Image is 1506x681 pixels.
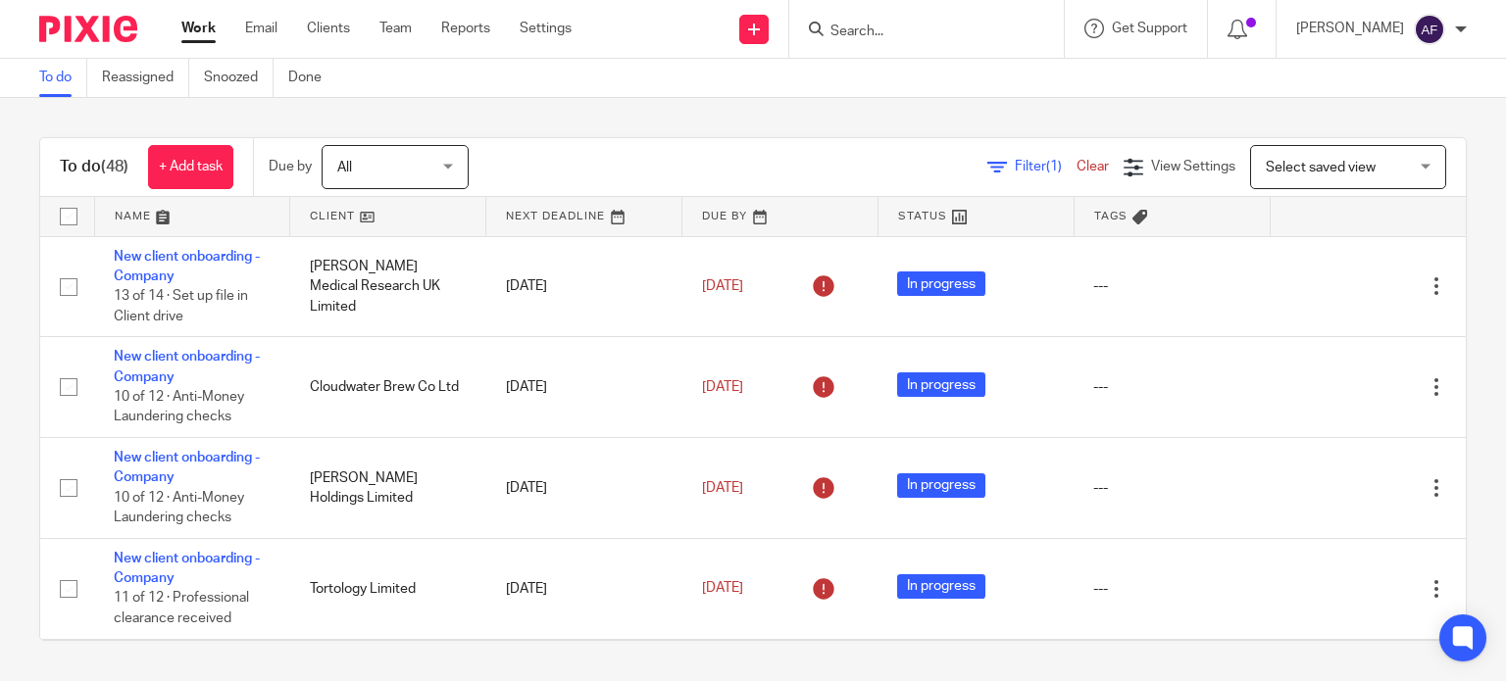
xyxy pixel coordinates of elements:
a: To do [39,59,87,97]
a: New client onboarding - Company [114,250,260,283]
span: In progress [897,271,985,296]
div: --- [1093,579,1250,599]
a: New client onboarding - Company [114,451,260,484]
a: Clear [1077,160,1109,173]
span: All [337,161,352,174]
td: [DATE] [486,236,682,337]
span: View Settings [1151,160,1235,173]
td: Cloudwater Brew Co Ltd [290,337,486,438]
p: Due by [269,157,312,176]
a: Settings [520,19,572,38]
a: Clients [307,19,350,38]
a: + Add task [148,145,233,189]
span: 11 of 12 · Professional clearance received [114,592,249,626]
span: (1) [1046,160,1062,173]
span: In progress [897,574,985,599]
td: [DATE] [486,538,682,639]
span: [DATE] [702,279,743,293]
span: 10 of 12 · Anti-Money Laundering checks [114,491,244,525]
a: Reassigned [102,59,189,97]
td: [PERSON_NAME] Medical Research UK Limited [290,236,486,337]
span: In progress [897,372,985,397]
span: [DATE] [702,380,743,394]
a: Team [379,19,412,38]
span: Filter [1015,160,1077,173]
td: [DATE] [486,438,682,539]
span: [DATE] [702,582,743,596]
h1: To do [60,157,128,177]
a: Reports [441,19,490,38]
input: Search [828,24,1005,41]
div: --- [1093,276,1250,296]
a: New client onboarding - Company [114,350,260,383]
p: [PERSON_NAME] [1296,19,1404,38]
a: Email [245,19,277,38]
span: Get Support [1112,22,1187,35]
span: 13 of 14 · Set up file in Client drive [114,289,248,323]
div: --- [1093,377,1250,397]
td: Tortology Limited [290,538,486,639]
a: Snoozed [204,59,274,97]
a: New client onboarding - Company [114,552,260,585]
td: [PERSON_NAME] Holdings Limited [290,438,486,539]
img: svg%3E [1414,14,1445,45]
span: (48) [101,159,128,174]
a: Work [181,19,216,38]
div: --- [1093,478,1250,498]
td: [DATE] [486,337,682,438]
span: 10 of 12 · Anti-Money Laundering checks [114,390,244,424]
span: [DATE] [702,481,743,495]
img: Pixie [39,16,137,42]
a: Done [288,59,336,97]
span: Select saved view [1266,161,1376,174]
span: Tags [1094,211,1128,221]
span: In progress [897,473,985,498]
